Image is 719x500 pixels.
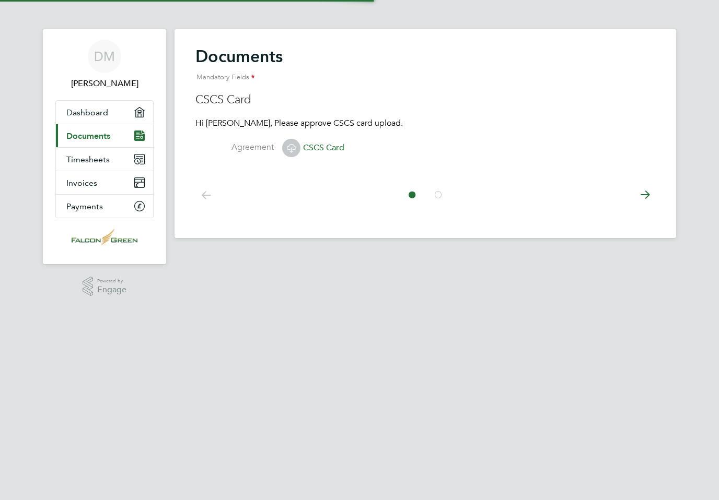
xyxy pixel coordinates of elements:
img: falcongreen-logo-retina.png [72,229,137,245]
span: Payments [66,201,103,211]
h3: CSCS Card [195,92,655,108]
a: Documents [56,124,153,147]
a: Timesheets [56,148,153,171]
span: Engage [97,285,126,294]
p: Hi [PERSON_NAME], Please approve CSCS card upload. [195,118,655,129]
span: DM [94,50,115,63]
a: Dashboard [56,101,153,124]
a: DM[PERSON_NAME] [55,40,154,90]
span: Documents [66,131,110,141]
span: Timesheets [66,154,110,164]
label: Agreement [195,142,274,153]
span: David Muir [55,77,154,90]
span: Dashboard [66,108,108,117]
a: Payments [56,195,153,218]
a: Invoices [56,171,153,194]
a: Powered byEngage [83,277,127,296]
a: Go to home page [55,229,154,245]
span: Powered by [97,277,126,285]
h2: Documents [195,46,655,88]
div: Mandatory Fields [195,67,655,88]
span: CSCS Card [282,142,344,153]
span: Invoices [66,178,97,188]
nav: Main navigation [43,29,166,264]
